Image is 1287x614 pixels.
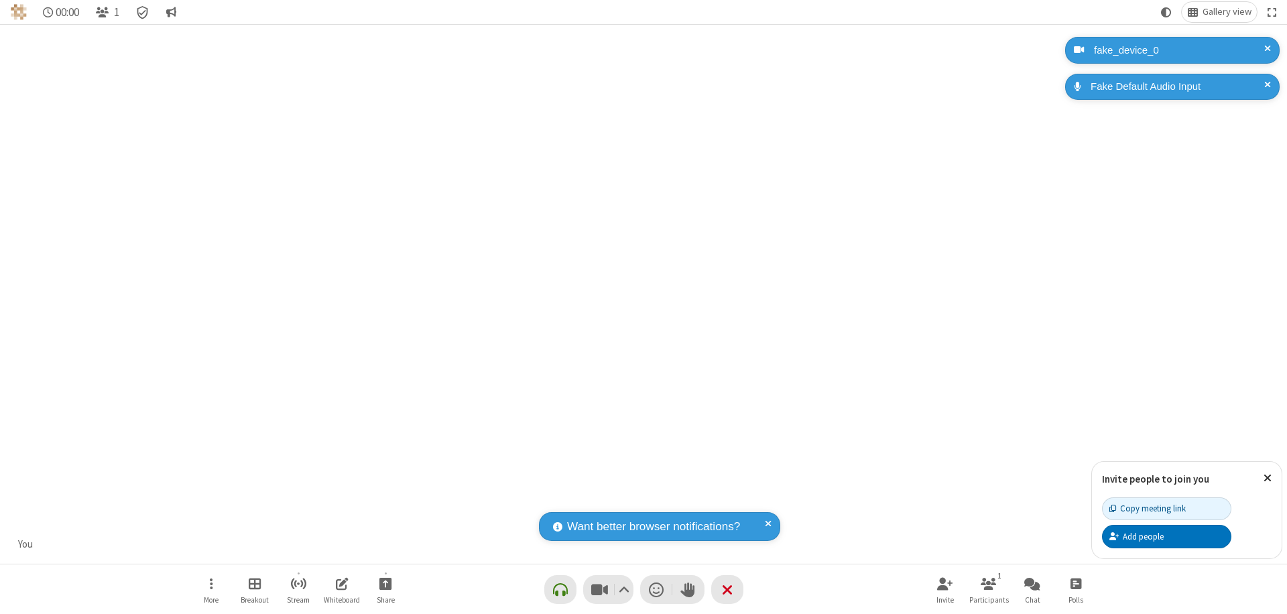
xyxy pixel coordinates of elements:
[11,4,27,20] img: QA Selenium DO NOT DELETE OR CHANGE
[1102,497,1231,520] button: Copy meeting link
[1102,473,1209,485] label: Invite people to join you
[13,537,38,552] div: You
[377,596,395,604] span: Share
[278,570,318,609] button: Start streaming
[324,596,360,604] span: Whiteboard
[936,596,954,604] span: Invite
[114,6,119,19] span: 1
[994,570,1005,582] div: 1
[925,570,965,609] button: Invite participants (⌘+Shift+I)
[1203,7,1251,17] span: Gallery view
[191,570,231,609] button: Open menu
[241,596,269,604] span: Breakout
[640,575,672,604] button: Send a reaction
[1089,43,1270,58] div: fake_device_0
[583,575,633,604] button: Stop video (⌘+Shift+V)
[1109,502,1186,515] div: Copy meeting link
[1025,596,1040,604] span: Chat
[969,570,1009,609] button: Open participant list
[1012,570,1052,609] button: Open chat
[1253,462,1282,495] button: Close popover
[235,570,275,609] button: Manage Breakout Rooms
[672,575,704,604] button: Raise hand
[969,596,1009,604] span: Participants
[544,575,576,604] button: Connect your audio
[204,596,219,604] span: More
[1102,525,1231,548] button: Add people
[130,2,156,22] div: Meeting details Encryption enabled
[160,2,182,22] button: Conversation
[38,2,85,22] div: Timer
[567,518,740,536] span: Want better browser notifications?
[322,570,362,609] button: Open shared whiteboard
[1056,570,1096,609] button: Open poll
[1182,2,1257,22] button: Change layout
[56,6,79,19] span: 00:00
[287,596,310,604] span: Stream
[1068,596,1083,604] span: Polls
[615,575,633,604] button: Video setting
[365,570,406,609] button: Start sharing
[1262,2,1282,22] button: Fullscreen
[90,2,125,22] button: Open participant list
[1086,79,1270,95] div: Fake Default Audio Input
[1156,2,1177,22] button: Using system theme
[711,575,743,604] button: End or leave meeting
